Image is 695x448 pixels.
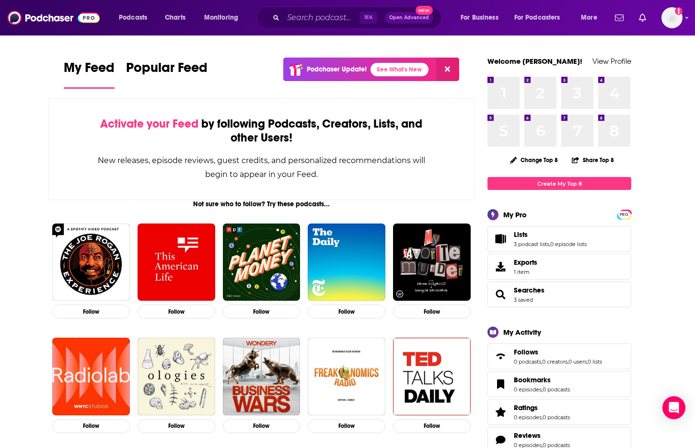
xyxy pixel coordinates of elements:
span: Podcasts [119,11,147,24]
a: Show notifications dropdown [611,10,627,26]
img: Podchaser - Follow, Share and Rate Podcasts [8,9,100,27]
span: Lists [487,226,631,252]
button: Share Top 8 [571,151,614,169]
span: Exports [491,260,510,273]
input: Search podcasts, credits, & more... [283,10,359,25]
a: See What's New [371,63,429,76]
span: Exports [514,258,537,267]
a: PRO [618,211,630,218]
a: 0 episode lists [550,241,587,248]
span: More [581,11,597,24]
a: Ratings [514,403,570,412]
a: Reviews [514,431,570,440]
button: Follow [393,305,471,318]
img: TED Talks Daily [393,338,471,415]
img: User Profile [661,7,683,28]
span: Popular Feed [126,59,208,82]
span: Ratings [487,399,631,425]
p: Podchaser Update! [307,65,367,73]
span: Follows [514,348,538,356]
img: The Joe Rogan Experience [52,224,130,301]
div: New releases, episode reviews, guest credits, and personalized recommendations will begin to appe... [97,153,426,181]
img: Planet Money [223,224,301,301]
button: Follow [393,419,471,433]
button: Open AdvancedNew [385,12,433,24]
button: Follow [52,305,130,318]
span: , [549,241,550,248]
span: Ratings [514,403,538,412]
a: Create My Top 8 [487,177,631,190]
span: For Business [461,11,498,24]
span: , [542,414,543,421]
a: Show notifications dropdown [635,10,650,26]
span: , [568,358,568,365]
a: Charts [159,10,191,25]
a: Ratings [491,405,510,419]
a: Searches [514,286,544,295]
span: 1 item [514,269,537,275]
a: 0 creators [542,358,568,365]
a: 0 episodes [514,386,542,393]
span: For Podcasters [514,11,560,24]
span: , [587,358,588,365]
span: Lists [514,230,528,239]
a: 0 lists [588,358,602,365]
a: 0 users [568,358,587,365]
button: open menu [197,10,251,25]
div: My Pro [503,210,527,219]
span: ⌘ K [359,12,377,24]
button: Follow [223,305,301,318]
div: Open Intercom Messenger [662,396,685,419]
img: Ologies with Alie Ward [138,338,215,415]
a: Freakonomics Radio [308,338,385,415]
a: Welcome [PERSON_NAME]! [487,57,582,66]
button: Follow [308,305,385,318]
a: Bookmarks [491,377,510,391]
span: Activate your Feed [100,117,198,131]
button: open menu [112,10,160,25]
button: Follow [138,305,215,318]
a: Reviews [491,433,510,447]
span: Logged in as tinajoell1 [661,7,683,28]
a: 0 podcasts [543,414,570,421]
a: Exports [487,254,631,280]
button: open menu [454,10,510,25]
button: open menu [574,10,609,25]
svg: Add a profile image [675,7,683,15]
a: Lists [514,230,587,239]
img: The Daily [308,224,385,301]
span: Searches [487,282,631,307]
a: Follows [514,348,602,356]
a: 3 saved [514,296,533,303]
a: Bookmarks [514,376,570,384]
img: My Favorite Murder with Karen Kilgariff and Georgia Hardstark [393,224,471,301]
span: Reviews [514,431,541,440]
img: Business Wars [223,338,301,415]
a: My Feed [64,59,115,89]
a: 0 podcasts [543,386,570,393]
a: 0 episodes [514,414,542,421]
img: This American Life [138,224,215,301]
div: My Activity [503,328,541,337]
span: , [541,358,542,365]
span: Open Advanced [389,15,429,20]
div: Not sure who to follow? Try these podcasts... [48,200,475,208]
button: Show profile menu [661,7,683,28]
a: Popular Feed [126,59,208,89]
div: by following Podcasts, Creators, Lists, and other Users! [97,117,426,145]
img: Radiolab [52,338,130,415]
button: Follow [223,419,301,433]
a: Follows [491,350,510,363]
button: Follow [308,419,385,433]
span: New [416,6,433,15]
span: Bookmarks [514,376,551,384]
